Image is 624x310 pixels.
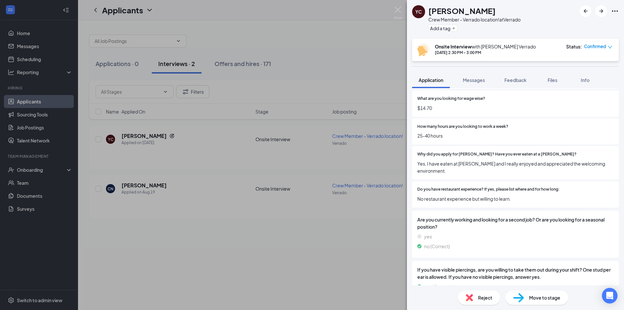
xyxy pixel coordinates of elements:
[417,96,485,102] span: What are you looking for wage wise?
[584,43,606,50] span: Confirmed
[435,50,536,55] div: [DATE] 2:30 PM - 3:00 PM
[424,243,450,250] span: no (Correct)
[504,77,526,83] span: Feedback
[529,294,560,301] span: Move to stage
[417,186,560,193] span: Do you have restaurant experience? If yes, please list where and for how long:
[580,5,591,17] button: ArrowLeftNew
[417,216,614,230] span: Are you currently working and looking for a second job? Or are you looking for a seasonal position?
[435,43,536,50] div: with [PERSON_NAME] Verrado
[424,283,452,290] span: yes (Correct)
[478,294,492,301] span: Reject
[581,77,590,83] span: Info
[608,45,612,49] span: down
[452,26,456,30] svg: Plus
[419,77,443,83] span: Application
[611,7,619,15] svg: Ellipses
[602,288,617,303] div: Open Intercom Messenger
[424,233,432,240] span: yes
[417,160,614,174] span: Yes, I have eaten at [PERSON_NAME] and I really enjoyed and appreciated the welcoming environment.
[417,151,577,157] span: Why did you apply for [PERSON_NAME]? Have you ever eaten at a [PERSON_NAME]?
[463,77,485,83] span: Messages
[415,8,422,15] div: YC
[548,77,557,83] span: Files
[417,104,614,112] span: $14.70
[595,5,607,17] button: ArrowRight
[417,132,614,139] span: 25-40 hours
[428,25,457,32] button: PlusAdd a tag
[428,5,496,16] h1: [PERSON_NAME]
[597,7,605,15] svg: ArrowRight
[428,16,521,23] div: Crew Member - Verrado location! at Verrado
[582,7,590,15] svg: ArrowLeftNew
[417,124,508,130] span: How many hours are you looking to work a week?
[435,44,472,49] b: Onsite Interview
[417,195,614,202] span: No restaurant experience but willing to learn.
[566,43,582,50] div: Status :
[417,266,614,280] span: If you have visible piercings, are you willing to take them out during your shift? One stud per e...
